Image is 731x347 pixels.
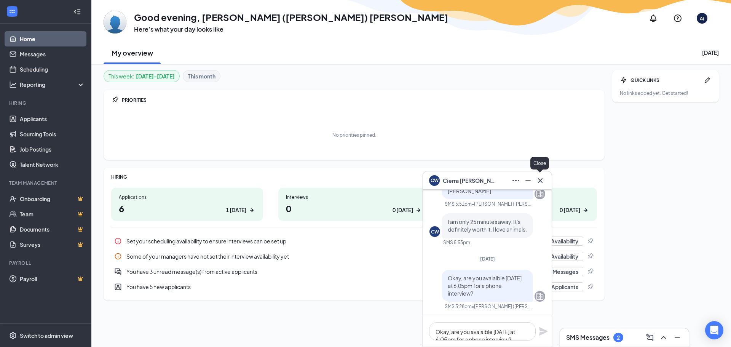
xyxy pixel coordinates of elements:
h2: My overview [112,48,153,58]
a: TeamCrown [20,206,85,222]
a: InfoSome of your managers have not set their interview availability yetSet AvailabilityPin [111,249,597,264]
span: Cierra [PERSON_NAME] [443,176,496,185]
div: A( [700,15,704,22]
a: Scheduling [20,62,85,77]
div: You have 5 new applicants [126,283,509,291]
div: Switch to admin view [20,332,73,339]
svg: WorkstreamLogo [8,8,16,15]
a: OnboardingCrown [20,191,85,206]
div: Applications [119,194,255,200]
div: SMS 5:51pm [445,201,472,207]
a: Applicants [20,111,85,126]
div: Some of your managers have not set their interview availability yet [111,249,597,264]
a: UserEntityYou have 5 new applicantsReview New ApplicantsPin [111,279,597,294]
div: CW [431,229,439,235]
a: DocumentsCrown [20,222,85,237]
button: ChevronUp [657,331,669,344]
button: Read Messages [533,267,583,276]
svg: Pen [704,76,711,84]
span: Okay, are you avaialble [DATE] at 6:05pm for a phone interview? [448,275,522,297]
svg: Collapse [73,8,81,16]
svg: Cross [536,176,545,185]
svg: ChevronUp [659,333,668,342]
div: No links added yet. Get started! [620,90,711,96]
img: Andrea (Angie) Villarino [104,11,126,34]
button: Minimize [521,174,533,187]
h3: Here’s what your day looks like [134,25,448,34]
a: Applications61 [DATE]ArrowRight [111,188,263,221]
div: Set your scheduling availability to ensure interviews can be set up [111,233,597,249]
svg: Analysis [9,81,17,88]
div: You have 3 unread message(s) from active applicants [111,264,597,279]
svg: Bolt [620,76,627,84]
h1: 0 [286,202,423,215]
svg: ArrowRight [582,206,589,214]
div: Set your scheduling availability to ensure interviews can be set up [126,237,530,245]
div: Interviews [286,194,423,200]
div: PRIORITIES [122,97,597,103]
svg: Company [535,292,544,301]
svg: Pin [586,253,594,260]
button: ComposeMessage [643,331,655,344]
svg: Pin [586,283,594,291]
div: HIRING [111,174,597,180]
div: SMS 5:28pm [445,303,472,310]
div: You have 3 unread message(s) from active applicants [126,268,529,275]
button: Ellipses [509,174,521,187]
h3: SMS Messages [566,333,610,342]
a: InfoSet your scheduling availability to ensure interviews can be set upAdd AvailabilityPin [111,233,597,249]
a: Job Postings [20,142,85,157]
button: Add Availability [535,237,583,246]
div: 2 [617,334,620,341]
div: 1 [DATE] [226,206,246,214]
svg: Info [114,253,122,260]
svg: ComposeMessage [645,333,654,342]
a: Messages [20,46,85,62]
a: DoubleChatActiveYou have 3 unread message(s) from active applicantsRead MessagesPin [111,264,597,279]
div: This week : [109,72,175,80]
a: Interviews00 [DATE]ArrowRight [278,188,430,221]
span: • [PERSON_NAME] ([PERSON_NAME]) [PERSON_NAME] [472,201,531,207]
svg: Pin [111,96,119,104]
svg: UserEntity [114,283,122,291]
svg: Ellipses [511,176,520,185]
div: Payroll [9,260,83,266]
div: No priorities pinned. [332,132,376,138]
svg: Minimize [524,176,533,185]
div: Some of your managers have not set their interview availability yet [126,253,531,260]
svg: Minimize [673,333,682,342]
div: Close [530,157,549,170]
svg: Info [114,237,122,245]
svg: Settings [9,332,17,339]
a: Talent Network [20,157,85,172]
svg: Pin [586,268,594,275]
div: [DATE] [702,49,719,56]
svg: Pin [586,237,594,245]
span: [DATE] [480,256,495,262]
span: • [PERSON_NAME] ([PERSON_NAME]) [PERSON_NAME] [472,303,531,310]
b: This month [188,72,215,80]
div: 0 [DATE] [560,206,580,214]
svg: ArrowRight [248,206,255,214]
span: I am only 25 minutes away. It's definitely worth it. I love animals. [448,218,527,233]
a: Sourcing Tools [20,126,85,142]
h1: Good evening, [PERSON_NAME] ([PERSON_NAME]) [PERSON_NAME] [134,11,448,24]
a: Home [20,31,85,46]
svg: Notifications [649,14,658,23]
div: You have 5 new applicants [111,279,597,294]
button: Minimize [670,331,683,344]
button: Cross [533,174,546,187]
div: Reporting [20,81,85,88]
div: QUICK LINKS [630,77,701,83]
div: SMS 5:53pm [443,239,470,246]
button: Set Availability [536,252,583,261]
svg: Company [535,189,544,198]
svg: ArrowRight [415,206,422,214]
h1: 6 [119,202,255,215]
div: Open Intercom Messenger [705,321,723,339]
a: PayrollCrown [20,271,85,286]
svg: Plane [539,327,548,336]
div: Hiring [9,100,83,106]
div: Team Management [9,180,83,186]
